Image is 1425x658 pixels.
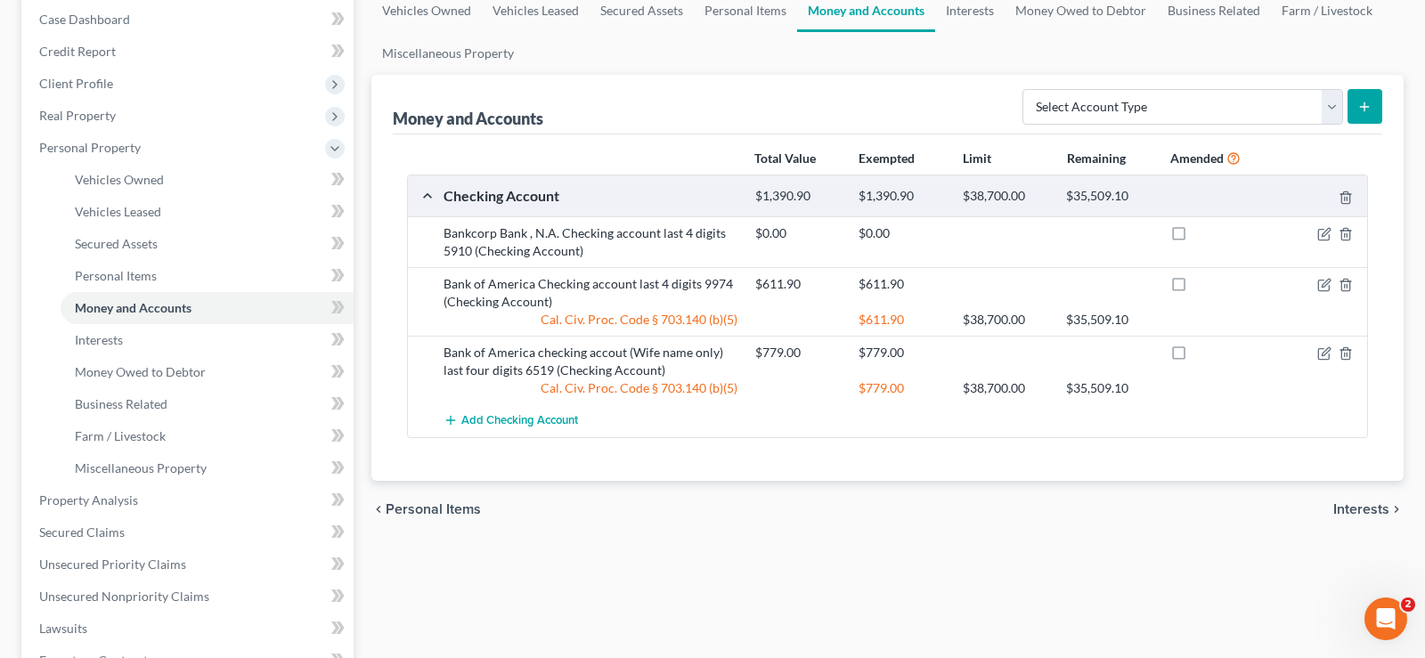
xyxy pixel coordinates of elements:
[61,260,354,292] a: Personal Items
[371,502,481,516] button: chevron_left Personal Items
[39,76,113,91] span: Client Profile
[1401,597,1415,612] span: 2
[435,311,746,329] div: Cal. Civ. Proc. Code § 703.140 (b)(5)
[1057,379,1161,397] div: $35,509.10
[850,224,954,242] div: $0.00
[25,516,354,548] a: Secured Claims
[371,502,386,516] i: chevron_left
[435,344,746,379] div: Bank of America checking accout (Wife name only) last four digits 6519 (Checking Account)
[39,140,141,155] span: Personal Property
[746,188,851,205] div: $1,390.90
[850,344,954,361] div: $779.00
[75,300,191,315] span: Money and Accounts
[1333,502,1404,516] button: Interests chevron_right
[75,460,207,475] span: Miscellaneous Property
[850,188,954,205] div: $1,390.90
[954,311,1058,329] div: $38,700.00
[25,581,354,613] a: Unsecured Nonpriority Claims
[859,150,915,166] strong: Exempted
[386,502,481,516] span: Personal Items
[39,621,87,636] span: Lawsuits
[25,36,354,68] a: Credit Report
[1170,150,1224,166] strong: Amended
[1067,150,1126,166] strong: Remaining
[444,404,578,437] button: Add Checking Account
[25,4,354,36] a: Case Dashboard
[1333,502,1389,516] span: Interests
[61,356,354,388] a: Money Owed to Debtor
[75,332,123,347] span: Interests
[954,188,1058,205] div: $38,700.00
[39,108,116,123] span: Real Property
[954,379,1058,397] div: $38,700.00
[61,452,354,484] a: Miscellaneous Property
[435,186,746,205] div: Checking Account
[75,268,157,283] span: Personal Items
[75,428,166,443] span: Farm / Livestock
[435,379,746,397] div: Cal. Civ. Proc. Code § 703.140 (b)(5)
[850,379,954,397] div: $779.00
[61,228,354,260] a: Secured Assets
[39,12,130,27] span: Case Dashboard
[75,396,167,411] span: Business Related
[1389,502,1404,516] i: chevron_right
[61,324,354,356] a: Interests
[61,420,354,452] a: Farm / Livestock
[39,492,138,508] span: Property Analysis
[39,556,186,572] span: Unsecured Priority Claims
[746,344,851,361] div: $779.00
[39,524,125,540] span: Secured Claims
[393,108,543,129] div: Money and Accounts
[746,224,851,242] div: $0.00
[1057,311,1161,329] div: $35,509.10
[39,44,116,59] span: Credit Report
[75,236,158,251] span: Secured Assets
[1057,188,1161,205] div: $35,509.10
[39,589,209,604] span: Unsecured Nonpriority Claims
[25,484,354,516] a: Property Analysis
[850,275,954,293] div: $611.90
[754,150,816,166] strong: Total Value
[75,364,206,379] span: Money Owed to Debtor
[1364,597,1407,640] iframe: Intercom live chat
[25,548,354,581] a: Unsecured Priority Claims
[371,32,525,75] a: Miscellaneous Property
[435,224,746,260] div: Bankcorp Bank , N.A. Checking account last 4 digits 5910 (Checking Account)
[746,275,851,293] div: $611.90
[61,292,354,324] a: Money and Accounts
[61,196,354,228] a: Vehicles Leased
[850,311,954,329] div: $611.90
[75,204,161,219] span: Vehicles Leased
[61,164,354,196] a: Vehicles Owned
[75,172,164,187] span: Vehicles Owned
[61,388,354,420] a: Business Related
[963,150,991,166] strong: Limit
[461,414,578,428] span: Add Checking Account
[435,275,746,311] div: Bank of America Checking account last 4 digits 9974 (Checking Account)
[25,613,354,645] a: Lawsuits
